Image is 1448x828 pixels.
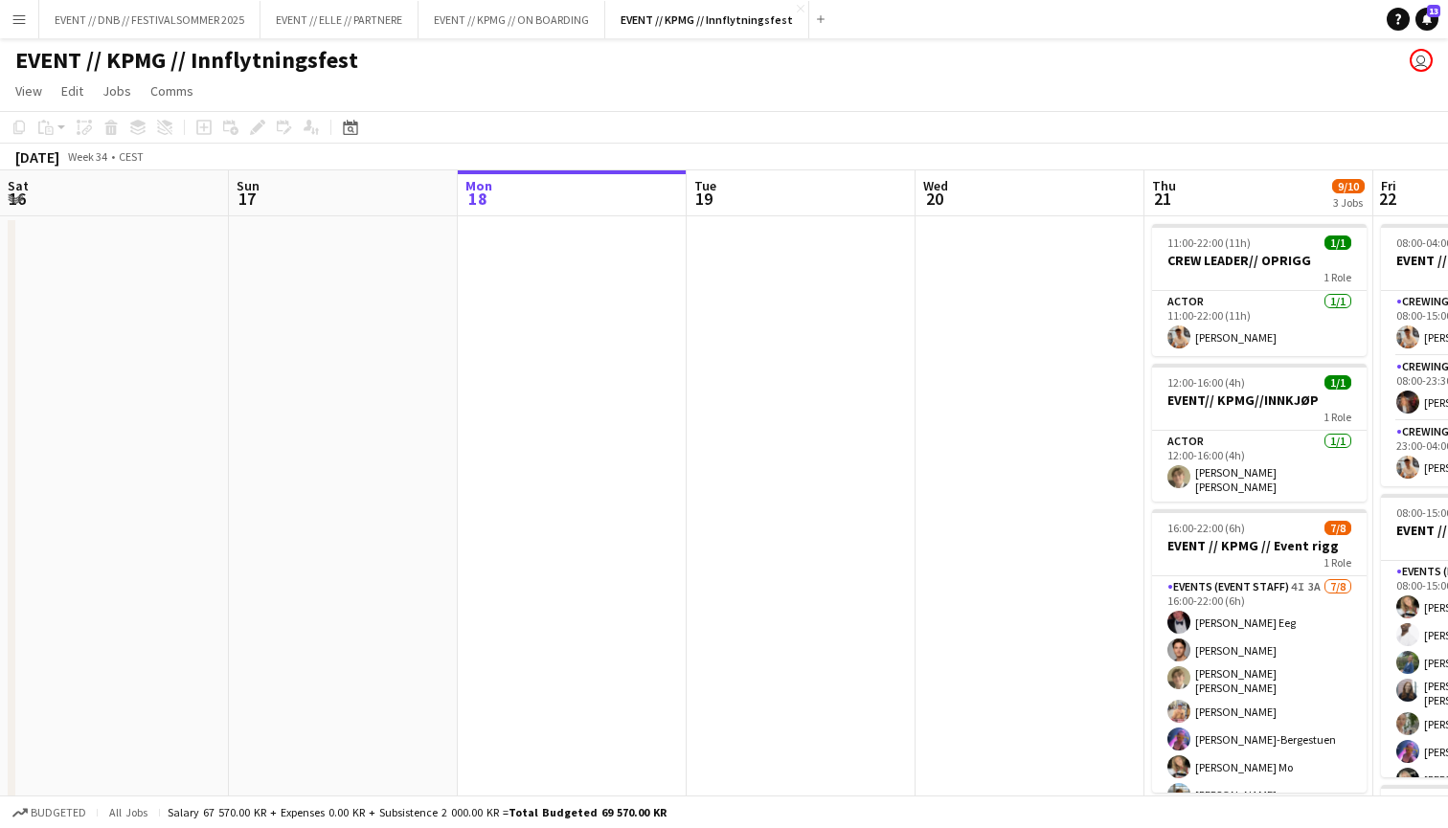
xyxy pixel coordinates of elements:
a: Jobs [95,78,139,103]
span: Fri [1381,177,1396,194]
app-user-avatar: Daniel Andersen [1410,49,1433,72]
span: Sun [237,177,260,194]
span: View [15,82,42,100]
span: 18 [463,188,492,210]
app-card-role: Actor1/112:00-16:00 (4h)[PERSON_NAME] [PERSON_NAME] [1152,431,1367,502]
span: 22 [1378,188,1396,210]
h1: EVENT // KPMG // Innflytningsfest [15,46,358,75]
button: Budgeted [10,802,89,823]
span: 7/8 [1324,521,1351,535]
span: Mon [465,177,492,194]
span: Tue [694,177,716,194]
app-job-card: 16:00-22:00 (6h)7/8EVENT // KPMG // Event rigg1 RoleEvents (Event Staff)4I3A7/816:00-22:00 (6h)[P... [1152,509,1367,793]
span: 16 [5,188,29,210]
span: 19 [691,188,716,210]
div: 3 Jobs [1333,195,1364,210]
span: Edit [61,82,83,100]
button: EVENT // KPMG // ON BOARDING [419,1,605,38]
button: EVENT // DNB // FESTIVALSOMMER 2025 [39,1,260,38]
span: 11:00-22:00 (11h) [1167,235,1251,250]
span: 17 [234,188,260,210]
span: All jobs [105,805,151,819]
span: 1/1 [1324,375,1351,390]
a: View [8,78,50,103]
app-job-card: 11:00-22:00 (11h)1/1CREW LEADER// OPRIGG1 RoleActor1/111:00-22:00 (11h)[PERSON_NAME] [1152,224,1367,356]
h3: CREW LEADER// OPRIGG [1152,252,1367,269]
span: 1/1 [1324,235,1351,250]
span: 1 Role [1324,555,1351,570]
a: Edit [54,78,91,103]
app-card-role: Actor1/111:00-22:00 (11h)[PERSON_NAME] [1152,291,1367,356]
span: 16:00-22:00 (6h) [1167,521,1245,535]
h3: EVENT// KPMG//INNKJØP [1152,392,1367,409]
span: 12:00-16:00 (4h) [1167,375,1245,390]
span: Comms [150,82,193,100]
div: Salary 67 570.00 KR + Expenses 0.00 KR + Subsistence 2 000.00 KR = [168,805,667,819]
span: 9/10 [1332,179,1365,193]
span: 13 [1427,5,1440,17]
button: EVENT // KPMG // Innflytningsfest [605,1,809,38]
button: EVENT // ELLE // PARTNERE [260,1,419,38]
span: Total Budgeted 69 570.00 KR [509,805,667,819]
span: 1 Role [1324,410,1351,424]
a: Comms [143,78,201,103]
span: 20 [920,188,948,210]
span: Thu [1152,177,1176,194]
span: Week 34 [63,149,111,164]
span: 1 Role [1324,270,1351,284]
span: Wed [923,177,948,194]
a: 13 [1415,8,1438,31]
span: Sat [8,177,29,194]
div: [DATE] [15,147,59,167]
h3: EVENT // KPMG // Event rigg [1152,537,1367,554]
app-job-card: 12:00-16:00 (4h)1/1EVENT// KPMG//INNKJØP1 RoleActor1/112:00-16:00 (4h)[PERSON_NAME] [PERSON_NAME] [1152,364,1367,502]
span: Jobs [102,82,131,100]
div: CEST [119,149,144,164]
span: Budgeted [31,806,86,819]
span: 21 [1149,188,1176,210]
